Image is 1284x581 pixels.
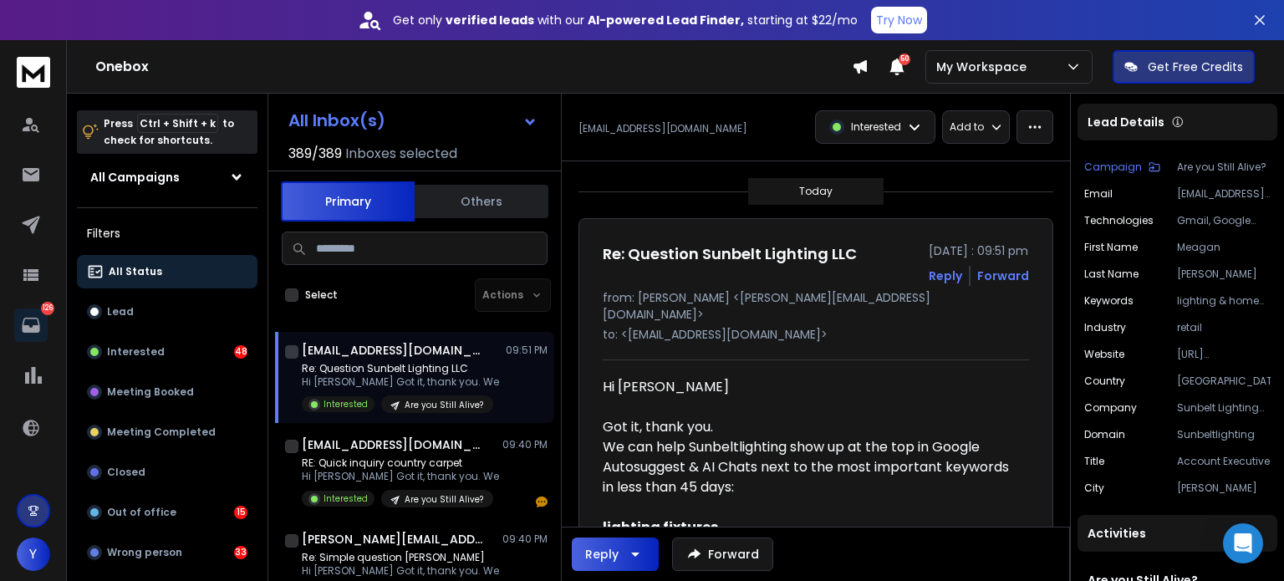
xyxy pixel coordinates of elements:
[502,533,548,546] p: 09:40 PM
[17,538,50,571] button: Y
[324,398,368,410] p: Interested
[1177,294,1271,308] p: lighting & home building
[603,242,857,266] h1: Re: Question Sunbelt Lighting LLC
[302,470,499,483] p: Hi [PERSON_NAME] Got it, thank you. We
[302,436,486,453] h1: [EMAIL_ADDRESS][DOMAIN_NAME]
[302,342,486,359] h1: [EMAIL_ADDRESS][DOMAIN_NAME]
[1084,455,1104,468] p: Title
[1177,321,1271,334] p: retail
[1088,114,1164,130] p: Lead Details
[302,375,499,389] p: Hi [PERSON_NAME] Got it, thank you. We
[137,114,218,133] span: Ctrl + Shift + k
[1084,187,1113,201] p: Email
[302,531,486,548] h1: [PERSON_NAME][EMAIL_ADDRESS][PERSON_NAME][DOMAIN_NAME]
[929,268,962,284] button: Reply
[1177,268,1271,281] p: [PERSON_NAME]
[506,344,548,357] p: 09:51 PM
[1148,59,1243,75] p: Get Free Credits
[95,57,852,77] h1: Onebox
[851,120,901,134] p: Interested
[1084,161,1142,174] p: Campaign
[77,375,257,409] button: Meeting Booked
[281,181,415,222] button: Primary
[936,59,1033,75] p: My Workspace
[393,12,858,28] p: Get only with our starting at $22/mo
[1084,482,1104,495] p: City
[77,496,257,529] button: Out of office15
[109,265,162,278] p: All Status
[603,517,718,537] b: lighting fixtures
[1084,321,1126,334] p: Industry
[1113,50,1255,84] button: Get Free Credits
[603,326,1029,343] p: to: <[EMAIL_ADDRESS][DOMAIN_NAME]>
[41,302,54,315] p: 126
[17,57,50,88] img: logo
[799,185,833,198] p: Today
[876,12,922,28] p: Try Now
[588,12,744,28] strong: AI-powered Lead Finder,
[324,492,368,505] p: Interested
[572,538,659,571] button: Reply
[585,546,619,563] div: Reply
[871,7,927,33] button: Try Now
[305,288,338,302] label: Select
[77,335,257,369] button: Interested48
[1177,187,1271,201] p: [EMAIL_ADDRESS][DOMAIN_NAME]
[275,104,551,137] button: All Inbox(s)
[405,399,483,411] p: Are you Still Alive?
[1177,161,1271,174] p: Are you Still Alive?
[77,222,257,245] h3: Filters
[302,564,499,578] p: Hi [PERSON_NAME] Got it, thank you. We
[77,295,257,329] button: Lead
[107,466,145,479] p: Closed
[302,456,499,470] p: RE: Quick inquiry country carpet
[977,268,1029,284] div: Forward
[1084,375,1125,388] p: Country
[107,305,134,319] p: Lead
[90,169,180,186] h1: All Campaigns
[1177,428,1271,441] p: Sunbeltlighting
[1177,241,1271,254] p: Meagan
[1084,214,1154,227] p: Technologies
[234,546,247,559] div: 33
[302,551,499,564] p: Re: Simple question [PERSON_NAME]
[1177,401,1271,415] p: Sunbelt Lighting LLC
[1084,428,1125,441] p: Domain
[405,493,483,506] p: Are you Still Alive?
[1177,455,1271,468] p: Account Executive
[1084,161,1160,174] button: Campaign
[77,456,257,489] button: Closed
[1084,294,1134,308] p: Keywords
[502,438,548,451] p: 09:40 PM
[288,112,385,129] h1: All Inbox(s)
[1177,214,1271,227] p: Gmail, Google Apps, CloudFlare Hosting, AddThis, Facebook Widget, Google Font API, Facebook Login...
[104,115,234,149] p: Press to check for shortcuts.
[107,546,182,559] p: Wrong person
[234,506,247,519] div: 15
[107,385,194,399] p: Meeting Booked
[345,144,457,164] h3: Inboxes selected
[950,120,984,134] p: Add to
[77,161,257,194] button: All Campaigns
[107,345,165,359] p: Interested
[77,536,257,569] button: Wrong person33
[1177,375,1271,388] p: [GEOGRAPHIC_DATA]
[415,183,548,220] button: Others
[288,144,342,164] span: 389 / 389
[1084,348,1124,361] p: Website
[234,345,247,359] div: 48
[77,415,257,449] button: Meeting Completed
[1177,482,1271,495] p: [PERSON_NAME]
[1084,241,1138,254] p: First Name
[1078,515,1277,552] div: Activities
[107,426,216,439] p: Meeting Completed
[302,362,499,375] p: Re: Question Sunbelt Lighting LLC
[1084,401,1137,415] p: Company
[14,308,48,342] a: 126
[77,255,257,288] button: All Status
[899,54,910,65] span: 50
[446,12,534,28] strong: verified leads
